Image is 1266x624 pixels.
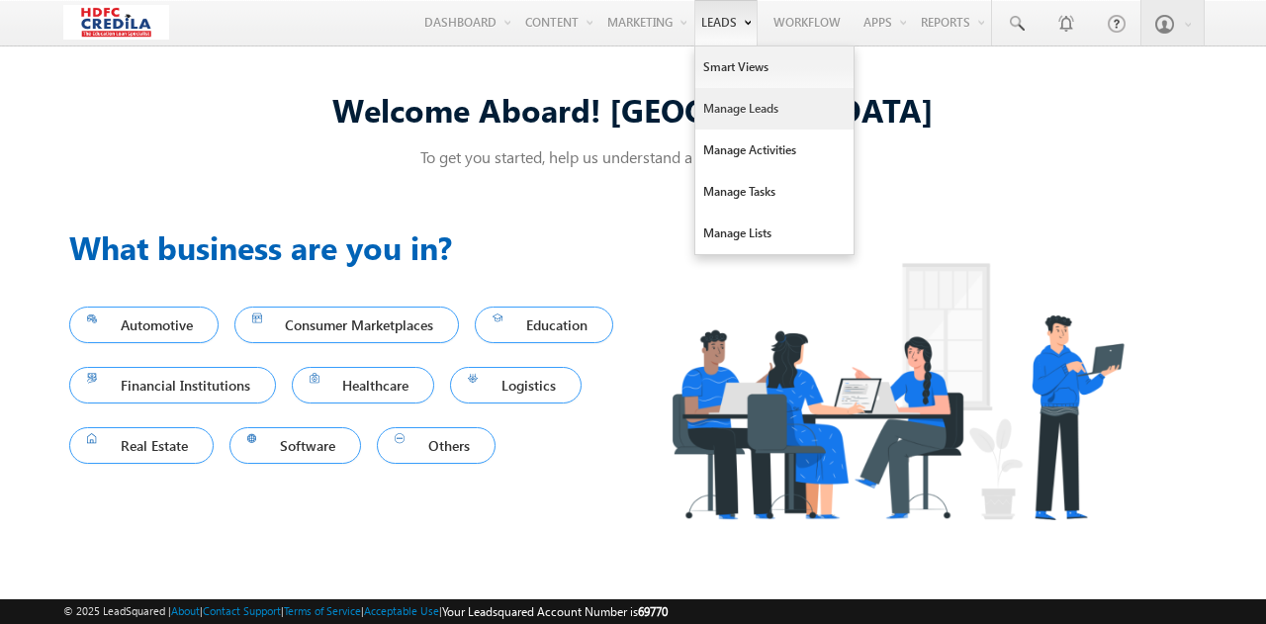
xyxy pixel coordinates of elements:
[695,171,854,213] a: Manage Tasks
[364,604,439,617] a: Acceptable Use
[638,604,668,619] span: 69770
[695,88,854,130] a: Manage Leads
[87,312,201,338] span: Automotive
[203,604,281,617] a: Contact Support
[395,432,478,459] span: Others
[695,213,854,254] a: Manage Lists
[633,223,1161,559] img: Industry.png
[87,432,196,459] span: Real Estate
[63,602,668,621] span: © 2025 LeadSquared | | | | |
[695,130,854,171] a: Manage Activities
[63,5,169,40] img: Custom Logo
[69,146,1197,167] p: To get you started, help us understand a few things about you!
[252,312,442,338] span: Consumer Marketplaces
[69,223,633,271] h3: What business are you in?
[284,604,361,617] a: Terms of Service
[493,312,595,338] span: Education
[442,604,668,619] span: Your Leadsquared Account Number is
[87,372,258,399] span: Financial Institutions
[69,88,1197,131] div: Welcome Aboard! [GEOGRAPHIC_DATA]
[171,604,200,617] a: About
[310,372,417,399] span: Healthcare
[468,372,564,399] span: Logistics
[247,432,344,459] span: Software
[695,46,854,88] a: Smart Views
